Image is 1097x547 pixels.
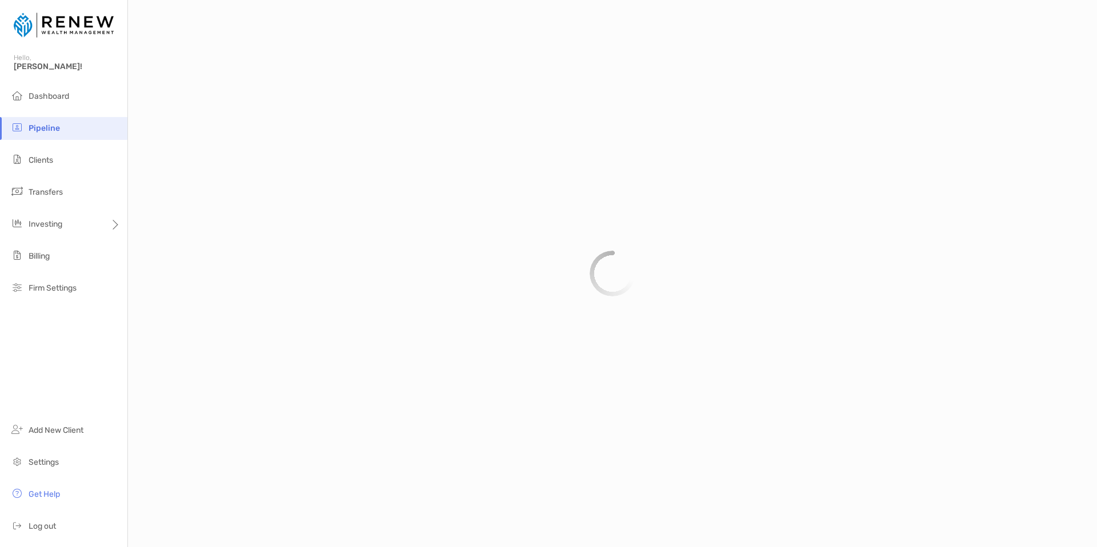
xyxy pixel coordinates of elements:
img: Zoe Logo [14,5,114,46]
span: Get Help [29,489,60,499]
span: Clients [29,155,53,165]
img: transfers icon [10,184,24,198]
img: dashboard icon [10,89,24,102]
span: Investing [29,219,62,229]
span: Pipeline [29,123,60,133]
img: logout icon [10,518,24,532]
img: settings icon [10,455,24,468]
span: Dashboard [29,91,69,101]
img: billing icon [10,248,24,262]
img: get-help icon [10,486,24,500]
img: clients icon [10,152,24,166]
span: Log out [29,521,56,531]
span: Firm Settings [29,283,77,293]
span: [PERSON_NAME]! [14,62,121,71]
span: Add New Client [29,425,83,435]
img: add_new_client icon [10,423,24,436]
img: investing icon [10,216,24,230]
span: Transfers [29,187,63,197]
span: Settings [29,457,59,467]
img: firm-settings icon [10,280,24,294]
span: Billing [29,251,50,261]
img: pipeline icon [10,120,24,134]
